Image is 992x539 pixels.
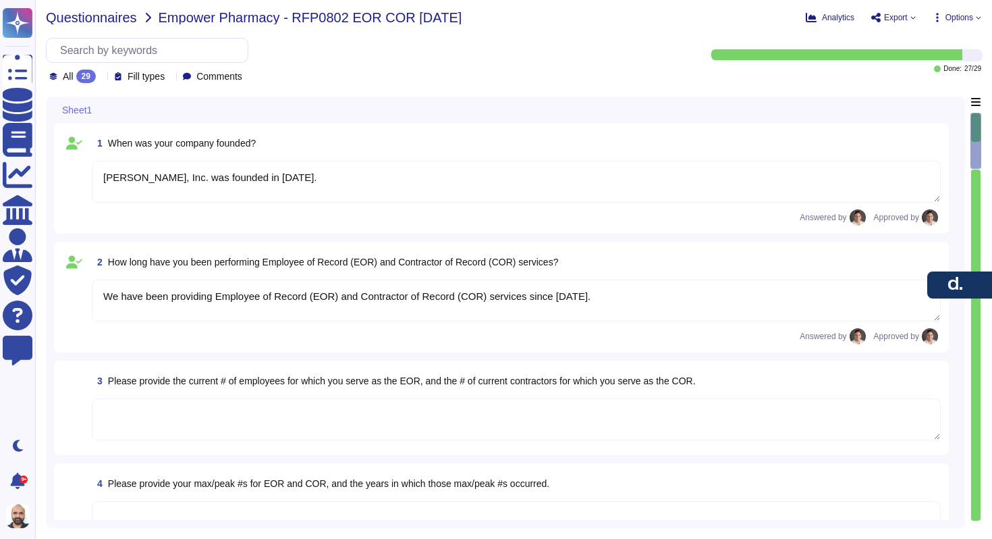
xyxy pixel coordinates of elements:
span: Empower Pharmacy - RFP0802 EOR COR [DATE] [159,11,462,24]
span: Approved by [874,213,919,222]
span: Sheet1 [62,105,92,115]
span: 4 [92,479,103,488]
span: 2 [92,257,103,267]
span: When was your company founded? [108,138,256,149]
span: How long have you been performing Employee of Record (EOR) and Contractor of Record (COR) services? [108,257,559,267]
button: Analytics [806,12,854,23]
span: Comments [196,72,242,81]
img: user [922,209,938,226]
span: Questionnaires [46,11,137,24]
span: Please provide your max/peak #s for EOR and COR, and the years in which those max/peak #s occurred. [108,478,549,489]
span: All [63,72,74,81]
span: Please provide the current # of employees for which you serve as the EOR, and the # of current co... [108,376,696,386]
span: Export [884,14,908,22]
span: Analytics [822,14,854,22]
span: 3 [92,376,103,386]
img: user [5,504,30,528]
div: 29 [76,70,96,83]
span: Answered by [800,332,846,340]
span: Fill types [128,72,165,81]
span: Options [945,14,973,22]
button: user [3,501,39,531]
span: 1 [92,138,103,148]
img: user [850,328,866,344]
textarea: We have been providing Employee of Record (EOR) and Contractor of Record (COR) services since [DA... [92,280,941,322]
img: user [922,328,938,344]
span: Approved by [874,332,919,340]
img: user [850,209,866,226]
span: Done: [943,66,962,72]
div: 9+ [20,476,28,484]
input: Search by keywords [53,38,248,62]
span: Answered by [800,213,846,222]
span: 27 / 29 [964,66,981,72]
textarea: [PERSON_NAME], Inc. was founded in [DATE]. [92,161,941,203]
